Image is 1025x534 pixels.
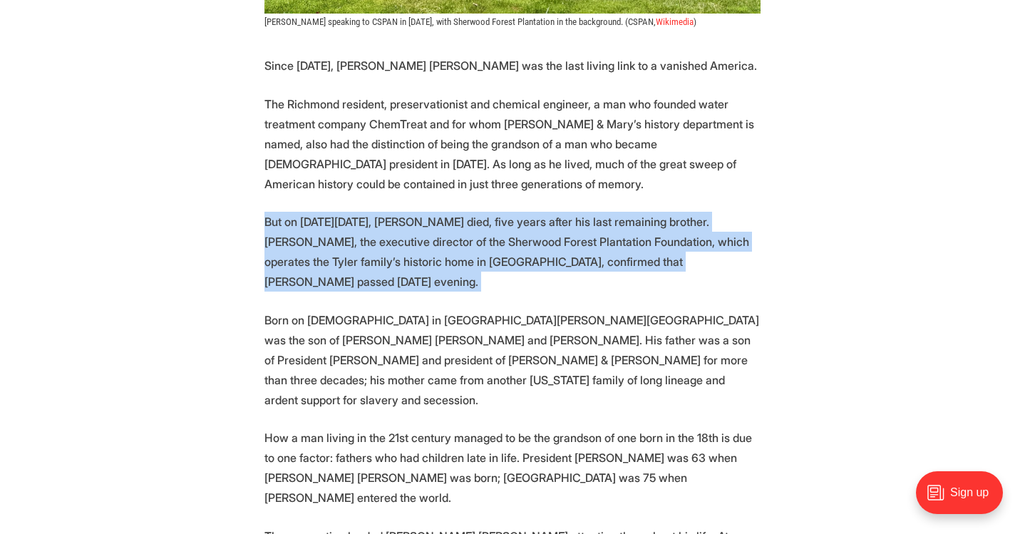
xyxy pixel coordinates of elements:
a: Wikimedia [656,16,694,27]
span: [PERSON_NAME] speaking to CSPAN in [DATE], with Sherwood Forest Plantation in the background. (CS... [264,16,656,27]
p: But on [DATE][DATE], [PERSON_NAME] died, five years after his last remaining brother. [PERSON_NAM... [264,212,761,292]
span: ) [694,16,696,27]
p: How a man living in the 21st century managed to be the grandson of one born in the 18th is due to... [264,428,761,508]
p: Since [DATE], [PERSON_NAME] [PERSON_NAME] was the last living link to a vanished America. [264,56,761,76]
p: The Richmond resident, preservationist and chemical engineer, a man who founded water treatment c... [264,94,761,194]
p: Born on [DEMOGRAPHIC_DATA] in [GEOGRAPHIC_DATA][PERSON_NAME][GEOGRAPHIC_DATA] was the son of [PER... [264,310,761,410]
iframe: portal-trigger [904,464,1025,534]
